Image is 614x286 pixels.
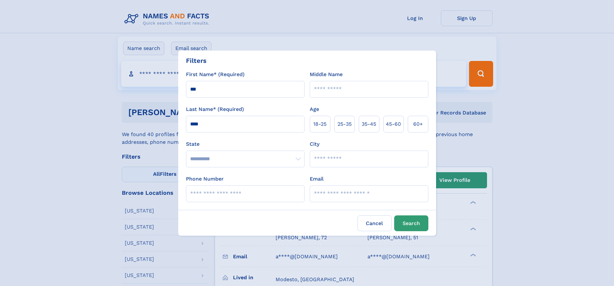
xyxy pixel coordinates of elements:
span: 25‑35 [337,120,352,128]
label: City [310,140,319,148]
label: Email [310,175,324,183]
label: First Name* (Required) [186,71,245,78]
button: Search [394,215,428,231]
label: Middle Name [310,71,343,78]
span: 18‑25 [313,120,326,128]
label: Last Name* (Required) [186,105,244,113]
label: Age [310,105,319,113]
label: Phone Number [186,175,224,183]
label: State [186,140,305,148]
div: Filters [186,56,207,65]
span: 45‑60 [386,120,401,128]
span: 35‑45 [362,120,376,128]
label: Cancel [357,215,392,231]
span: 60+ [413,120,423,128]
